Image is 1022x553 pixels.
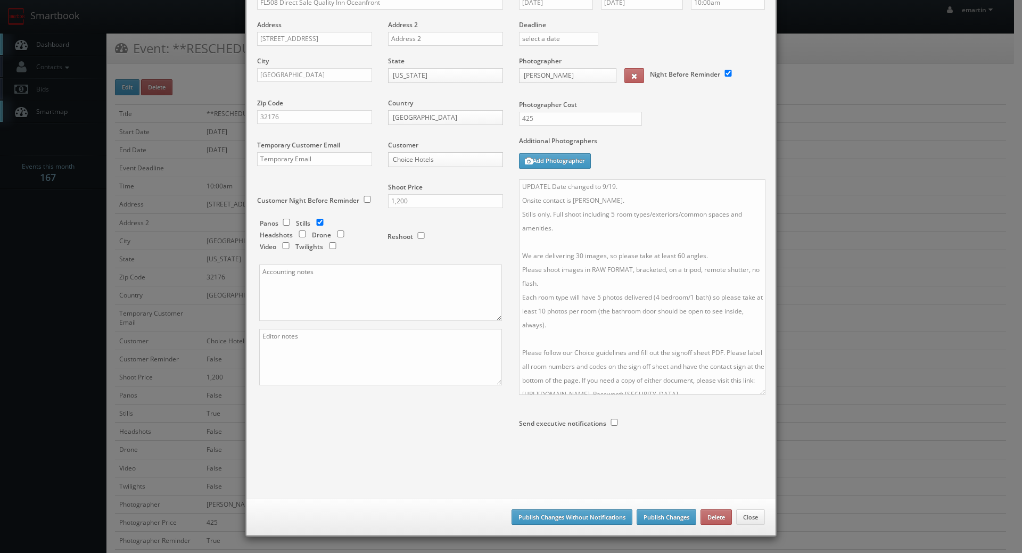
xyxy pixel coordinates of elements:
label: Customer Night Before Reminder [257,196,359,205]
input: select a date [519,32,598,46]
a: [GEOGRAPHIC_DATA] [388,110,503,125]
input: Temporary Email [257,152,372,166]
label: City [257,56,269,65]
button: Publish Changes [637,509,696,525]
label: Reshoot [388,232,413,241]
a: [US_STATE] [388,68,503,83]
label: Shoot Price [388,183,423,192]
label: Twilights [295,242,323,251]
label: Additional Photographers [519,136,765,151]
a: Choice Hotels [388,152,503,167]
label: Photographer [519,56,562,65]
label: Night Before Reminder [650,70,720,79]
label: Address 2 [388,20,418,29]
input: Photographer Cost [519,112,642,126]
label: Deadline [511,20,773,29]
button: Add Photographer [519,153,591,169]
button: Publish Changes Without Notifications [512,509,632,525]
input: Address 2 [388,32,503,46]
textarea: Onsite contact is [PERSON_NAME]. Stills only. Full shoot including 5 room types/exteriors/common ... [519,179,765,395]
label: Send executive notifications [519,419,606,428]
button: Close [736,509,765,525]
span: [PERSON_NAME] [524,69,602,82]
label: Panos [260,219,278,228]
label: Photographer Cost [511,100,773,109]
a: [PERSON_NAME] [519,68,616,83]
button: Delete [700,509,732,525]
label: Address [257,20,282,29]
input: Zip Code [257,110,372,124]
span: Choice Hotels [393,153,489,167]
input: Shoot Price [388,194,503,208]
label: State [388,56,405,65]
label: Video [260,242,276,251]
input: City [257,68,372,82]
label: Headshots [260,230,293,240]
label: Zip Code [257,98,283,108]
label: Stills [296,219,310,228]
input: Address [257,32,372,46]
label: Country [388,98,413,108]
label: Temporary Customer Email [257,141,340,150]
label: Drone [312,230,331,240]
label: Customer [388,141,418,150]
span: [GEOGRAPHIC_DATA] [393,111,489,125]
span: [US_STATE] [393,69,489,82]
